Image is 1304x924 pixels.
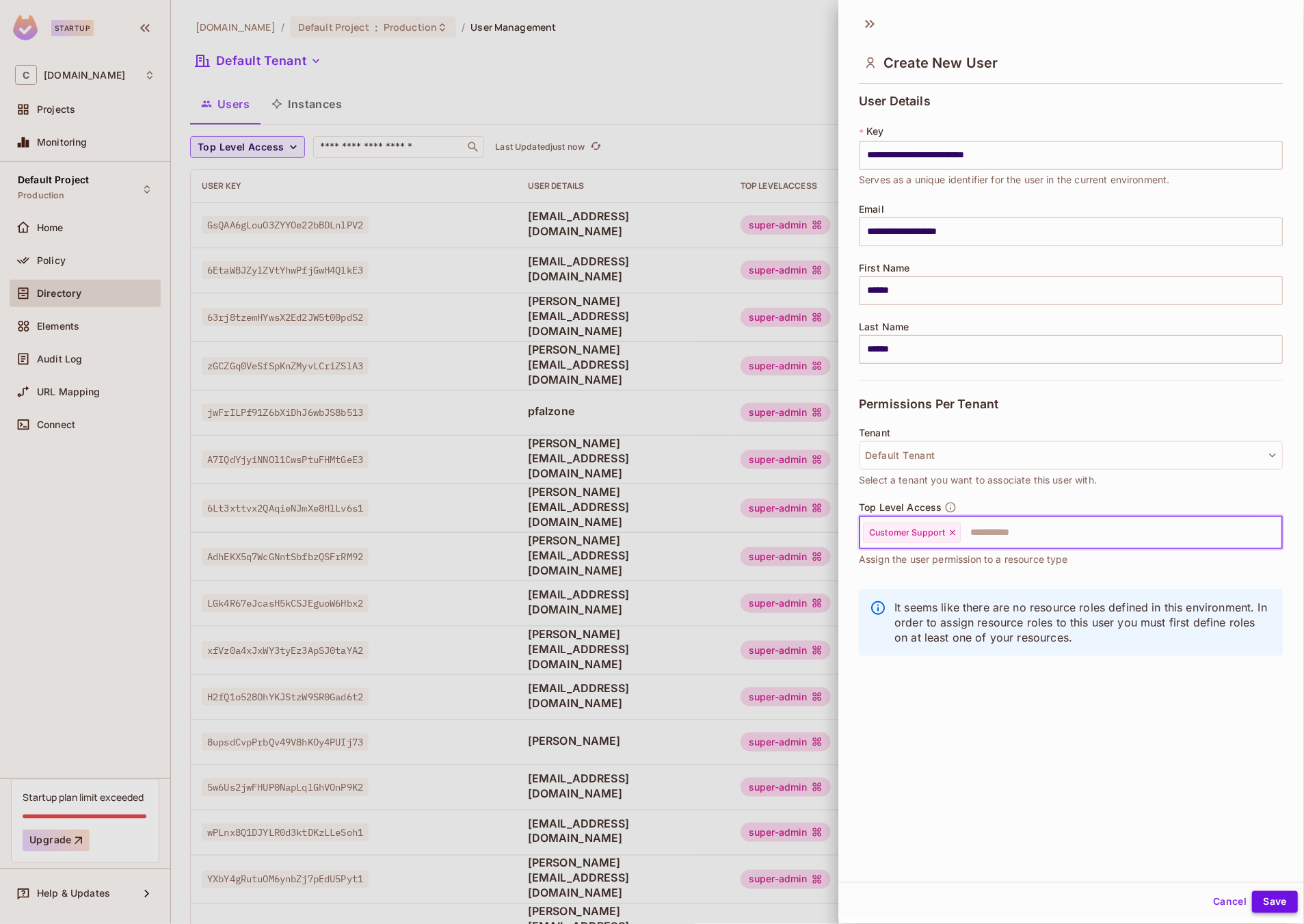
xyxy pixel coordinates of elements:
button: Default Tenant [860,441,1283,470]
span: Serves as a unique identifier for the user in the current environment. [860,172,1171,187]
span: First Name [860,263,911,274]
span: Top Level Access [860,502,942,513]
span: Permissions Per Tenant [860,397,999,411]
div: Customer Support [864,523,961,543]
span: Email [860,204,885,215]
p: It seems like there are no resource roles defined in this environment. In order to assign resourc... [895,600,1273,645]
span: Select a tenant you want to associate this user with. [860,473,1097,488]
span: Create New User [884,55,998,71]
button: Cancel [1208,891,1253,913]
span: Last Name [860,321,909,332]
span: Tenant [860,427,891,438]
span: Customer Support [870,527,946,538]
span: User Details [860,94,931,108]
button: Save [1253,891,1299,913]
span: Key [867,126,884,137]
span: Assign the user permission to a resource type [860,552,1069,567]
button: Open [1276,531,1279,533]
